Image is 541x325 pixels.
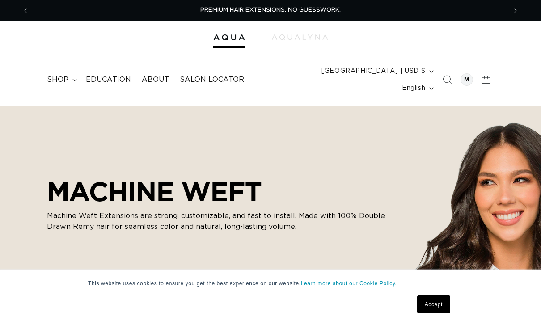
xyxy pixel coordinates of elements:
span: About [142,75,169,84]
button: [GEOGRAPHIC_DATA] | USD $ [316,63,437,80]
span: shop [47,75,68,84]
a: Learn more about our Cookie Policy. [301,280,397,287]
span: PREMIUM HAIR EXTENSIONS. NO GUESSWORK. [200,7,341,13]
span: Salon Locator [180,75,244,84]
p: Machine Weft Extensions are strong, customizable, and fast to install. Made with 100% Double Draw... [47,211,387,232]
a: Education [80,70,136,90]
button: Next announcement [506,2,525,19]
a: About [136,70,174,90]
summary: shop [42,70,80,90]
span: Education [86,75,131,84]
span: English [402,84,425,93]
span: [GEOGRAPHIC_DATA] | USD $ [321,67,425,76]
button: English [397,80,437,97]
p: This website uses cookies to ensure you get the best experience on our website. [88,279,453,287]
a: Accept [417,295,450,313]
img: aqualyna.com [272,34,328,40]
img: Aqua Hair Extensions [213,34,245,41]
button: Previous announcement [16,2,35,19]
summary: Search [437,70,457,89]
a: Salon Locator [174,70,249,90]
h2: MACHINE WEFT [47,176,387,207]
